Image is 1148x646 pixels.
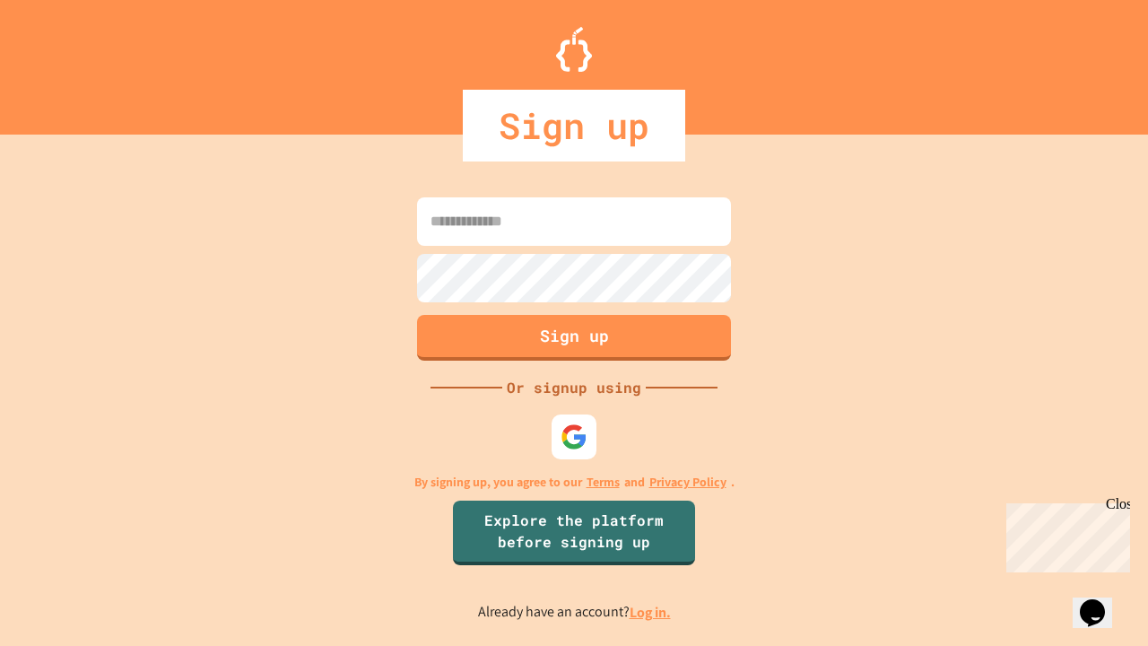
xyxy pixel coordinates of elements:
[7,7,124,114] div: Chat with us now!Close
[463,90,685,161] div: Sign up
[649,473,726,492] a: Privacy Policy
[561,423,587,450] img: google-icon.svg
[478,601,671,624] p: Already have an account?
[999,496,1130,572] iframe: chat widget
[587,473,620,492] a: Terms
[417,315,731,361] button: Sign up
[453,501,695,565] a: Explore the platform before signing up
[1073,574,1130,628] iframe: chat widget
[556,27,592,72] img: Logo.svg
[414,473,735,492] p: By signing up, you agree to our and .
[502,377,646,398] div: Or signup using
[630,603,671,622] a: Log in.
